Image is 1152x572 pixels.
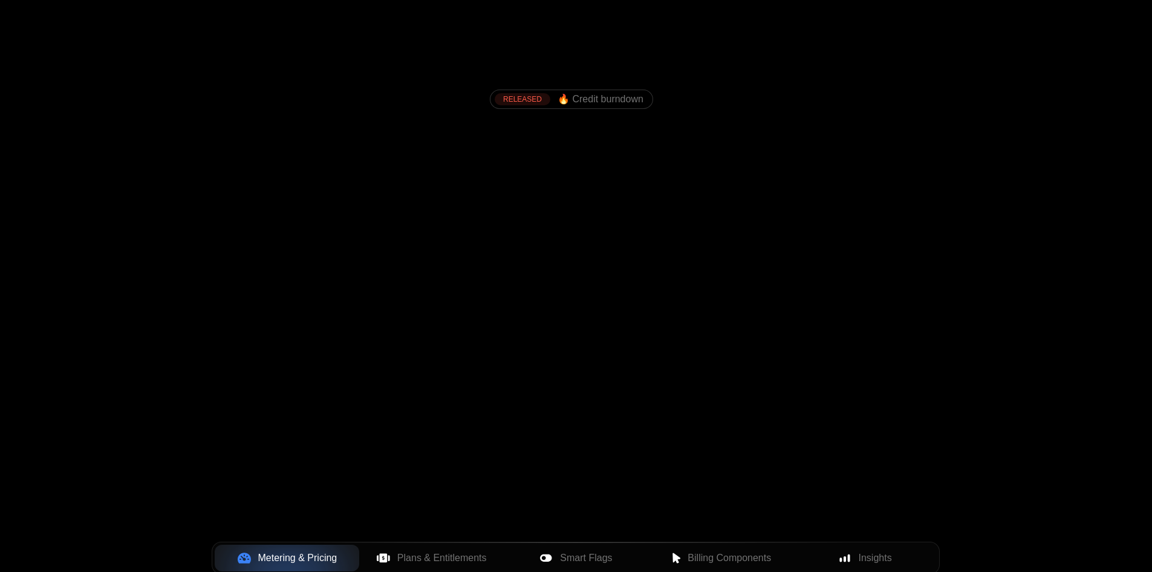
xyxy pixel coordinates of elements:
button: Metering & Pricing [215,545,359,571]
span: Insights [859,551,892,565]
button: Plans & Entitlements [359,545,504,571]
button: Insights [793,545,937,571]
button: Billing Components [648,545,793,571]
span: Plans & Entitlements [397,551,487,565]
div: RELEASED [495,93,550,105]
span: Billing Components [688,551,771,565]
span: Metering & Pricing [258,551,337,565]
button: Smart Flags [504,545,648,571]
span: 🔥 Credit burndown [558,94,643,105]
a: [object Object],[object Object] [495,93,643,105]
span: Smart Flags [560,551,612,565]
